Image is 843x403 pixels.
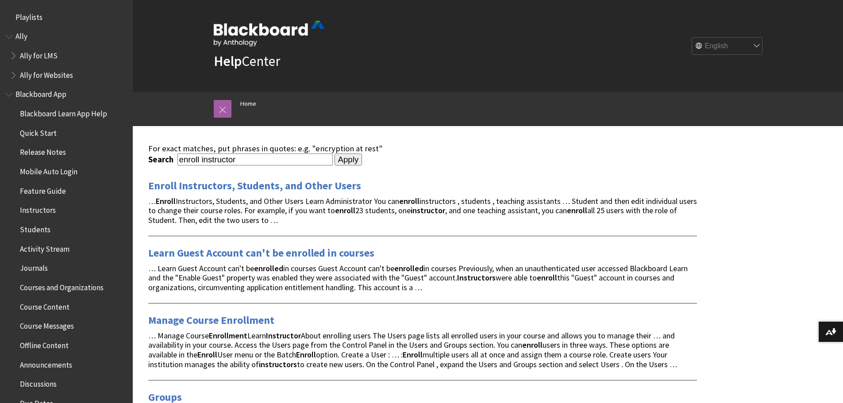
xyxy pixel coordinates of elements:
[394,263,423,273] strong: enrolled
[692,38,763,55] select: Site Language Selector
[522,340,543,350] strong: enroll
[20,357,72,369] span: Announcements
[15,29,27,41] span: Ally
[148,330,677,369] span: … Manage Course Learn About enrolling users The Users page lists all enrolled users in your cours...
[20,106,107,118] span: Blackboard Learn App Help
[148,246,374,260] a: Learn Guest Account can't be enrolled in courses
[20,164,77,176] span: Mobile Auto Login
[15,10,42,22] span: Playlists
[5,10,127,25] nav: Book outline for Playlists
[197,349,217,360] strong: Enroll
[20,319,74,331] span: Course Messages
[20,126,57,138] span: Quick Start
[266,330,301,341] strong: Instructor
[567,205,587,215] strong: enroll
[148,313,274,327] a: Manage Course Enrollment
[20,280,104,292] span: Courses and Organizations
[20,68,73,80] span: Ally for Websites
[148,144,697,154] div: For exact matches, put phrases in quotes: e.g. "encryption at rest"
[335,154,362,166] input: Apply
[403,349,423,360] strong: Enroll
[20,145,66,157] span: Release Notes
[148,196,697,226] span: … Instructors, Students, and Other Users Learn Administrator You can instructors , students , tea...
[254,263,283,273] strong: enrolled
[411,205,445,215] strong: instructor
[537,273,557,283] strong: enroll
[214,52,242,70] strong: Help
[214,21,324,46] img: Blackboard by Anthology
[335,205,355,215] strong: enroll
[20,184,66,196] span: Feature Guide
[20,222,50,234] span: Students
[20,48,58,60] span: Ally for LMS
[20,376,57,388] span: Discussions
[240,98,256,109] a: Home
[148,263,688,293] span: … Learn Guest Account can't be in courses Guest Account can't be in courses Previously, when an u...
[15,87,66,99] span: Blackboard App
[214,52,280,70] a: HelpCenter
[20,299,69,311] span: Course Content
[20,203,56,215] span: Instructors
[148,179,361,193] a: Enroll Instructors, Students, and Other Users
[156,196,176,206] strong: Enroll
[20,242,69,253] span: Activity Stream
[457,273,496,283] strong: Instructors
[209,330,247,341] strong: Enrollment
[20,338,69,350] span: Offline Content
[5,29,127,83] nav: Book outline for Anthology Ally Help
[20,261,48,273] span: Journals
[259,359,297,369] strong: instructors
[296,349,316,360] strong: Enroll
[399,196,420,206] strong: enroll
[148,154,176,165] label: Search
